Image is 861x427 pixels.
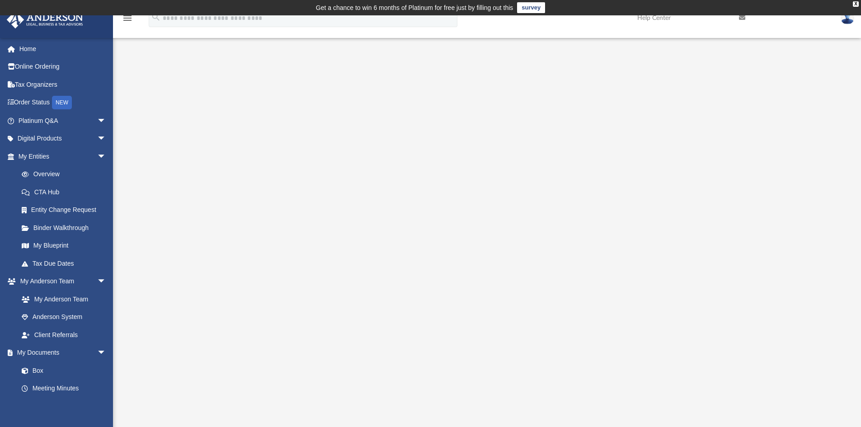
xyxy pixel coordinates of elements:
a: Tax Organizers [6,75,120,94]
div: close [853,1,859,7]
img: User Pic [841,11,854,24]
a: Client Referrals [13,326,115,344]
a: Order StatusNEW [6,94,120,112]
a: CTA Hub [13,183,120,201]
a: Online Ordering [6,58,120,76]
a: survey [517,2,545,13]
a: Box [13,361,111,380]
i: search [151,12,161,22]
a: Tax Due Dates [13,254,120,272]
a: Digital Productsarrow_drop_down [6,130,120,148]
span: arrow_drop_down [97,344,115,362]
a: My Entitiesarrow_drop_down [6,147,120,165]
a: My Anderson Teamarrow_drop_down [6,272,115,291]
a: Meeting Minutes [13,380,115,398]
a: My Documentsarrow_drop_down [6,344,115,362]
span: arrow_drop_down [97,112,115,130]
a: Binder Walkthrough [13,219,120,237]
a: Entity Change Request [13,201,120,219]
i: menu [122,13,133,23]
a: Home [6,40,120,58]
span: arrow_drop_down [97,272,115,291]
a: Platinum Q&Aarrow_drop_down [6,112,120,130]
a: Overview [13,165,120,183]
div: Get a chance to win 6 months of Platinum for free just by filling out this [316,2,513,13]
a: Anderson System [13,308,115,326]
a: My Anderson Team [13,290,111,308]
img: Anderson Advisors Platinum Portal [4,11,86,28]
a: My Blueprint [13,237,115,255]
div: NEW [52,96,72,109]
span: arrow_drop_down [97,130,115,148]
a: menu [122,17,133,23]
span: arrow_drop_down [97,147,115,166]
